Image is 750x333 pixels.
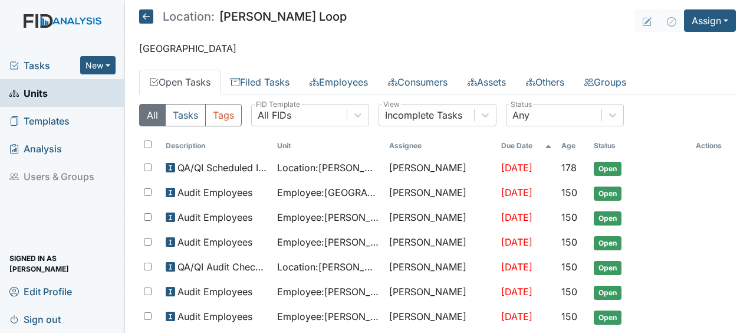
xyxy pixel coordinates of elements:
div: Type filter [139,104,242,126]
th: Toggle SortBy [589,136,691,156]
a: Open Tasks [139,70,221,94]
span: 150 [561,286,577,298]
th: Toggle SortBy [272,136,384,156]
span: 150 [561,236,577,248]
h5: [PERSON_NAME] Loop [139,9,347,24]
th: Toggle SortBy [557,136,588,156]
button: Assign [684,9,736,32]
input: Toggle All Rows Selected [144,141,152,148]
span: 150 [561,261,577,273]
span: [DATE] [501,236,532,248]
span: Open [594,187,621,201]
td: [PERSON_NAME] [384,280,496,305]
span: 150 [561,311,577,322]
td: [PERSON_NAME] [384,305,496,329]
td: [PERSON_NAME] [384,255,496,280]
span: Location : [PERSON_NAME] Loop [277,260,380,274]
span: 150 [561,187,577,198]
button: Tags [205,104,242,126]
span: [DATE] [501,261,532,273]
a: Employees [300,70,378,94]
a: Consumers [378,70,458,94]
div: Any [512,108,529,122]
span: Open [594,261,621,275]
a: Groups [574,70,636,94]
span: Employee : [PERSON_NAME] [277,210,380,224]
td: [PERSON_NAME] [384,205,496,230]
th: Toggle SortBy [161,136,273,156]
a: Filed Tasks [221,70,300,94]
span: QA/QI Scheduled Inspection [177,161,268,175]
span: 150 [561,211,577,223]
span: 178 [561,162,577,174]
button: All [139,104,166,126]
span: Employee : [PERSON_NAME] [277,309,380,324]
th: Actions [691,136,736,156]
span: Edit Profile [9,282,72,301]
button: Tasks [165,104,206,126]
span: Audit Employees [177,185,252,200]
td: [PERSON_NAME] [384,230,496,255]
span: Open [594,211,621,226]
span: Audit Employees [177,285,252,299]
a: Others [516,70,574,94]
span: [DATE] [501,211,532,223]
span: Sign out [9,310,61,328]
span: Templates [9,112,70,130]
span: Open [594,286,621,300]
span: [DATE] [501,286,532,298]
span: [DATE] [501,187,532,198]
span: Open [594,236,621,250]
button: New [80,56,116,74]
a: Tasks [9,58,80,73]
a: Assets [458,70,516,94]
span: Open [594,162,621,176]
td: [PERSON_NAME] [384,181,496,205]
span: Signed in as [PERSON_NAME] [9,254,116,273]
span: [DATE] [501,311,532,322]
span: Audit Employees [177,309,252,324]
th: Toggle SortBy [496,136,557,156]
p: [GEOGRAPHIC_DATA] [139,41,736,56]
span: Analysis [9,139,62,158]
div: All FIDs [258,108,291,122]
th: Assignee [384,136,496,156]
span: Units [9,84,48,102]
span: QA/QI Audit Checklist (ICF) [177,260,268,274]
span: Employee : [GEOGRAPHIC_DATA], [GEOGRAPHIC_DATA] [277,185,380,200]
span: [DATE] [501,162,532,174]
div: Incomplete Tasks [385,108,462,122]
span: Location: [163,11,215,22]
td: [PERSON_NAME] [384,156,496,181]
span: Employee : [PERSON_NAME] [277,285,380,299]
span: Location : [PERSON_NAME] Loop [277,161,380,175]
span: Audit Employees [177,235,252,249]
span: Employee : [PERSON_NAME] [277,235,380,249]
span: Audit Employees [177,210,252,224]
span: Open [594,311,621,325]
